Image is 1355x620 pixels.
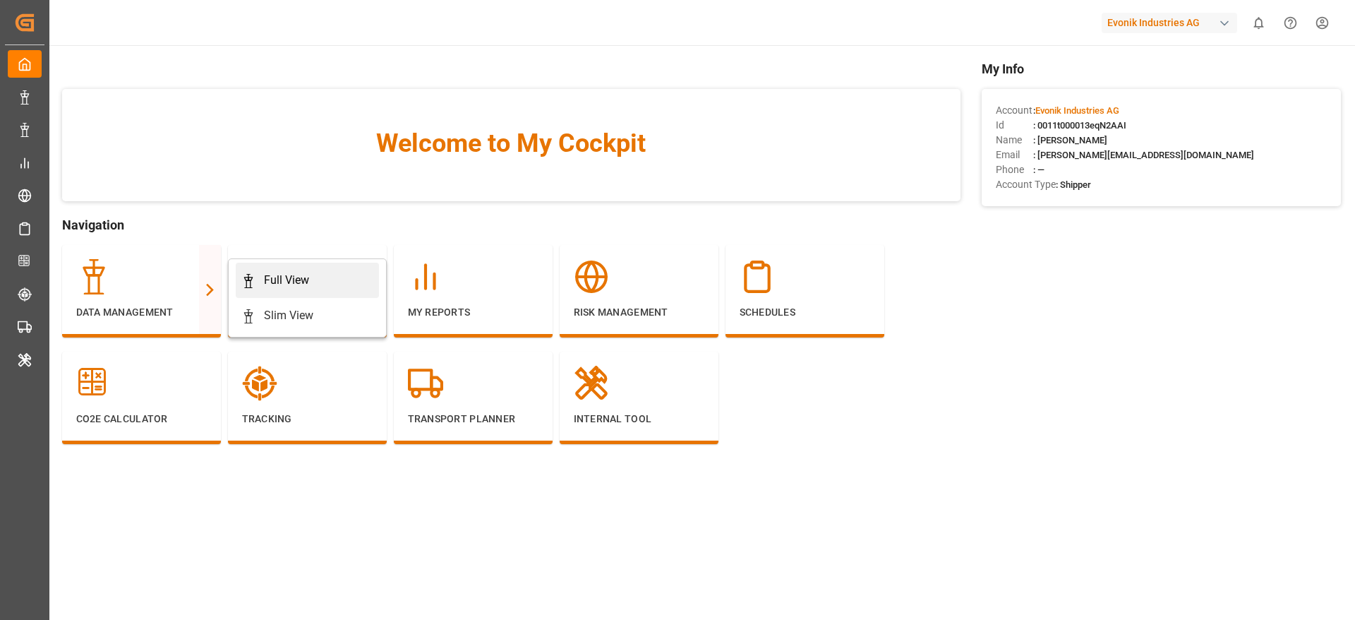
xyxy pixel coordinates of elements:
span: Phone [996,162,1033,177]
span: Id [996,118,1033,133]
span: Email [996,148,1033,162]
button: show 0 new notifications [1243,7,1275,39]
p: Schedules [740,305,870,320]
a: Full View [236,263,379,298]
span: Welcome to My Cockpit [90,124,932,162]
span: : 0011t000013eqN2AAI [1033,120,1126,131]
button: Help Center [1275,7,1306,39]
span: : [PERSON_NAME] [1033,135,1107,145]
p: Data Management [76,305,207,320]
p: CO2e Calculator [76,412,207,427]
span: Navigation [62,215,960,234]
span: : [PERSON_NAME][EMAIL_ADDRESS][DOMAIN_NAME] [1033,150,1254,160]
p: My Reports [408,305,538,320]
button: Evonik Industries AG [1102,9,1243,36]
span: Name [996,133,1033,148]
p: Tracking [242,412,373,427]
span: : — [1033,165,1044,175]
span: Account [996,103,1033,118]
div: Full View [264,272,309,289]
a: Slim View [236,298,379,333]
span: Account Type [996,177,1056,192]
p: Risk Management [574,305,704,320]
span: : [1033,105,1119,116]
span: My Info [982,59,1341,78]
p: Internal Tool [574,412,704,427]
div: Evonik Industries AG [1102,13,1237,33]
div: Slim View [264,307,313,324]
p: Transport Planner [408,412,538,427]
span: : Shipper [1056,179,1091,190]
span: Evonik Industries AG [1035,105,1119,116]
